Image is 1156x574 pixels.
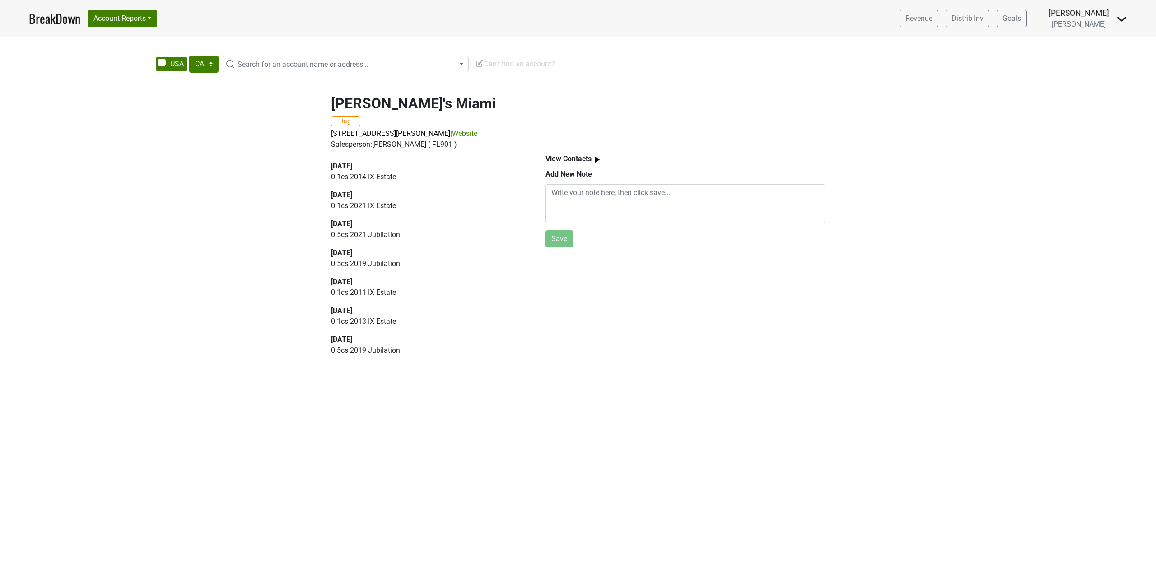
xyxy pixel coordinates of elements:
div: [DATE] [331,276,525,287]
a: Revenue [900,10,938,27]
a: Distrib Inv [946,10,989,27]
span: Can't find an account? [475,60,555,68]
div: [PERSON_NAME] [1049,7,1109,19]
div: [DATE] [331,305,525,316]
p: 0.1 cs 2014 IX Estate [331,172,525,182]
p: 0.1 cs 2021 IX Estate [331,201,525,211]
b: Add New Note [545,170,592,178]
a: [STREET_ADDRESS][PERSON_NAME] [331,129,450,138]
div: Salesperson: [PERSON_NAME] ( FL901 ) [331,139,825,150]
button: Save [545,230,573,247]
span: [PERSON_NAME] [1052,20,1106,28]
p: 0.5 cs 2019 Jubilation [331,345,525,356]
div: [DATE] [331,161,525,172]
img: Dropdown Menu [1116,14,1127,24]
p: 0.5 cs 2019 Jubilation [331,258,525,269]
a: Goals [997,10,1027,27]
a: BreakDown [29,9,80,28]
img: Edit [475,59,484,68]
a: Website [452,129,477,138]
div: [DATE] [331,247,525,258]
button: Tag [331,116,360,126]
p: 0.5 cs 2021 Jubilation [331,229,525,240]
p: 0.1 cs 2011 IX Estate [331,287,525,298]
span: Search for an account name or address... [238,60,368,69]
h2: [PERSON_NAME]'s Miami [331,95,825,112]
div: [DATE] [331,219,525,229]
button: Account Reports [88,10,157,27]
img: arrow_right.svg [592,154,603,165]
div: [DATE] [331,334,525,345]
p: 0.1 cs 2013 IX Estate [331,316,525,327]
div: [DATE] [331,190,525,201]
p: | [331,128,825,139]
b: View Contacts [545,154,592,163]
